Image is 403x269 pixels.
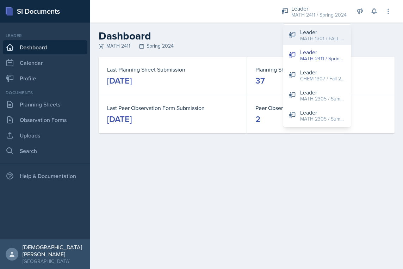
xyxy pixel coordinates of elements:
[283,25,351,45] button: Leader MATH 1301 / FALL 2025
[283,85,351,105] button: Leader MATH 2305 / Summer I 2024
[291,4,347,13] div: Leader
[300,68,345,77] div: Leader
[300,35,345,42] div: MATH 1301 / FALL 2025
[300,108,345,117] div: Leader
[291,11,347,19] div: MATH 2411 / Spring 2024
[300,48,345,56] div: Leader
[300,75,345,82] div: CHEM 1307 / Fall 2023
[300,28,345,36] div: Leader
[300,55,345,62] div: MATH 2411 / Spring 2024
[283,65,351,85] button: Leader CHEM 1307 / Fall 2023
[283,45,351,65] button: Leader MATH 2411 / Spring 2024
[300,115,345,123] div: MATH 2305 / Summer I 2024
[283,105,351,126] button: Leader MATH 2305 / Summer I 2024
[300,95,345,103] div: MATH 2305 / Summer I 2024
[300,88,345,97] div: Leader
